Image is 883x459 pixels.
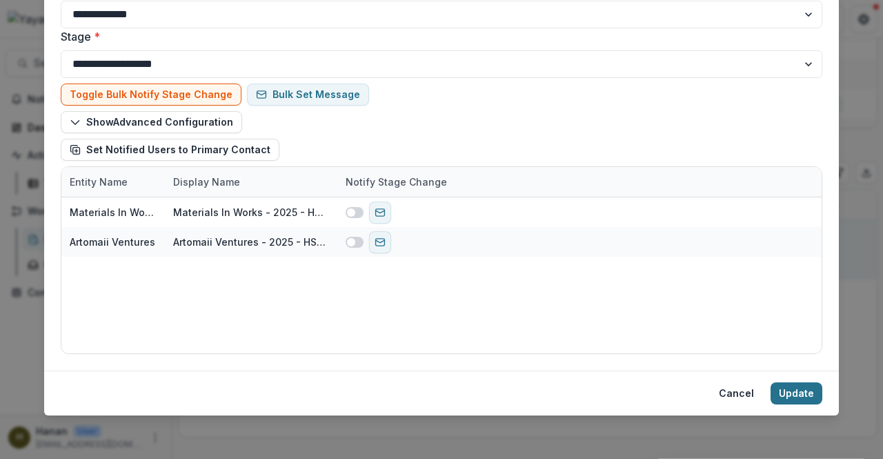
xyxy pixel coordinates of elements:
div: Display Name [165,167,337,197]
div: Artomaii Ventures - 2025 - HSEF2025 - Iskandar Investment Berhad [173,235,329,249]
button: Toggle Bulk Notify Stage Change [61,84,241,106]
div: Entity Name [61,175,136,189]
div: Entity Name [61,167,165,197]
div: Display Name [165,175,248,189]
button: Update [771,382,822,404]
button: Set Notified Users to Primary Contact [61,139,279,161]
button: send-email [369,231,391,253]
div: Materials In Works [70,205,157,219]
button: send-email [369,202,391,224]
div: Materials In Works - 2025 - HSEF2025 - Iskandar Investment Berhad [173,205,329,219]
div: Notify Stage Change [337,175,455,189]
button: Cancel [711,382,762,404]
label: Stage [61,28,814,45]
div: Artomaii Ventures [70,235,155,249]
div: Notify Stage Change [337,167,475,197]
button: ShowAdvanced Configuration [61,111,242,133]
button: set-bulk-email [247,84,369,106]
